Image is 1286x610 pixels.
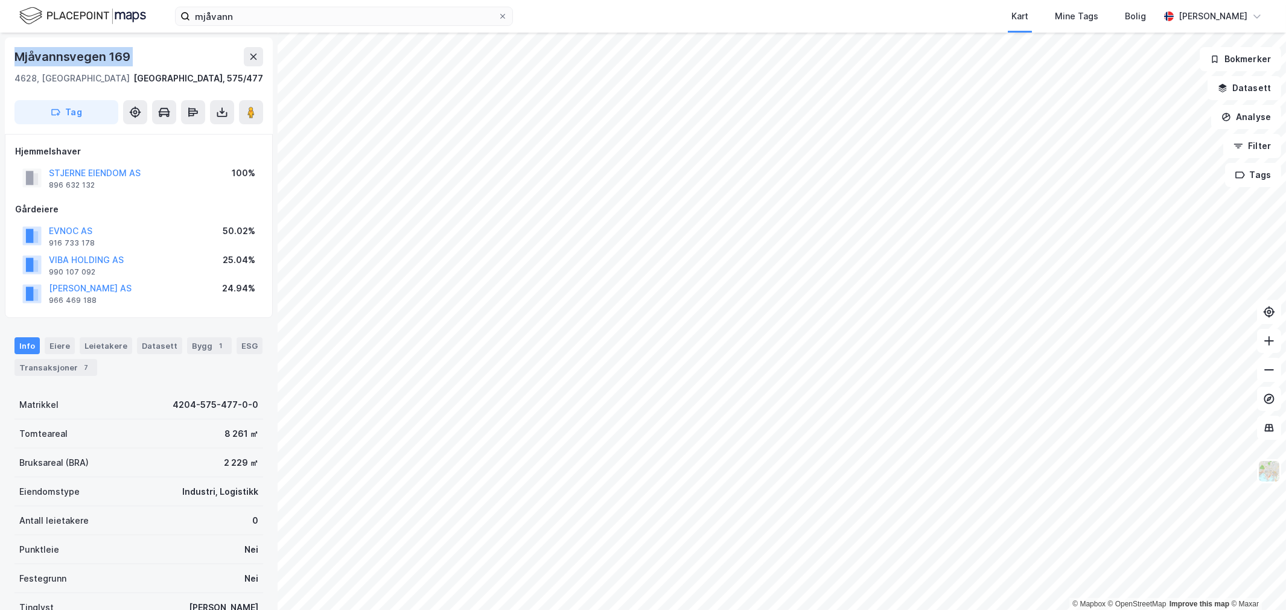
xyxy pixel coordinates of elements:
[1226,552,1286,610] div: Kontrollprogram for chat
[173,398,258,412] div: 4204-575-477-0-0
[19,398,59,412] div: Matrikkel
[222,281,255,296] div: 24.94%
[15,144,263,159] div: Hjemmelshaver
[224,456,258,470] div: 2 229 ㎡
[19,427,68,441] div: Tomteareal
[49,180,95,190] div: 896 632 132
[133,71,263,86] div: [GEOGRAPHIC_DATA], 575/477
[1225,163,1281,187] button: Tags
[14,337,40,354] div: Info
[182,485,258,499] div: Industri, Logistikk
[45,337,75,354] div: Eiere
[237,337,263,354] div: ESG
[224,427,258,441] div: 8 261 ㎡
[187,337,232,354] div: Bygg
[190,7,498,25] input: Søk på adresse, matrikkel, gårdeiere, leietakere eller personer
[1200,47,1281,71] button: Bokmerker
[19,485,80,499] div: Eiendomstype
[1108,600,1167,608] a: OpenStreetMap
[80,337,132,354] div: Leietakere
[223,224,255,238] div: 50.02%
[19,571,66,586] div: Festegrunn
[14,47,133,66] div: Mjåvannsvegen 169
[1208,76,1281,100] button: Datasett
[1211,105,1281,129] button: Analyse
[19,513,89,528] div: Antall leietakere
[244,571,258,586] div: Nei
[244,542,258,557] div: Nei
[252,513,258,528] div: 0
[1170,600,1229,608] a: Improve this map
[1011,9,1028,24] div: Kart
[14,359,97,376] div: Transaksjoner
[1125,9,1146,24] div: Bolig
[49,267,95,277] div: 990 107 092
[19,456,89,470] div: Bruksareal (BRA)
[80,361,92,373] div: 7
[19,5,146,27] img: logo.f888ab2527a4732fd821a326f86c7f29.svg
[223,253,255,267] div: 25.04%
[215,340,227,352] div: 1
[14,71,130,86] div: 4628, [GEOGRAPHIC_DATA]
[1223,134,1281,158] button: Filter
[1226,552,1286,610] iframe: Chat Widget
[19,542,59,557] div: Punktleie
[1179,9,1247,24] div: [PERSON_NAME]
[1258,460,1281,483] img: Z
[1055,9,1098,24] div: Mine Tags
[1072,600,1106,608] a: Mapbox
[137,337,182,354] div: Datasett
[14,100,118,124] button: Tag
[49,238,95,248] div: 916 733 178
[232,166,255,180] div: 100%
[15,202,263,217] div: Gårdeiere
[49,296,97,305] div: 966 469 188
